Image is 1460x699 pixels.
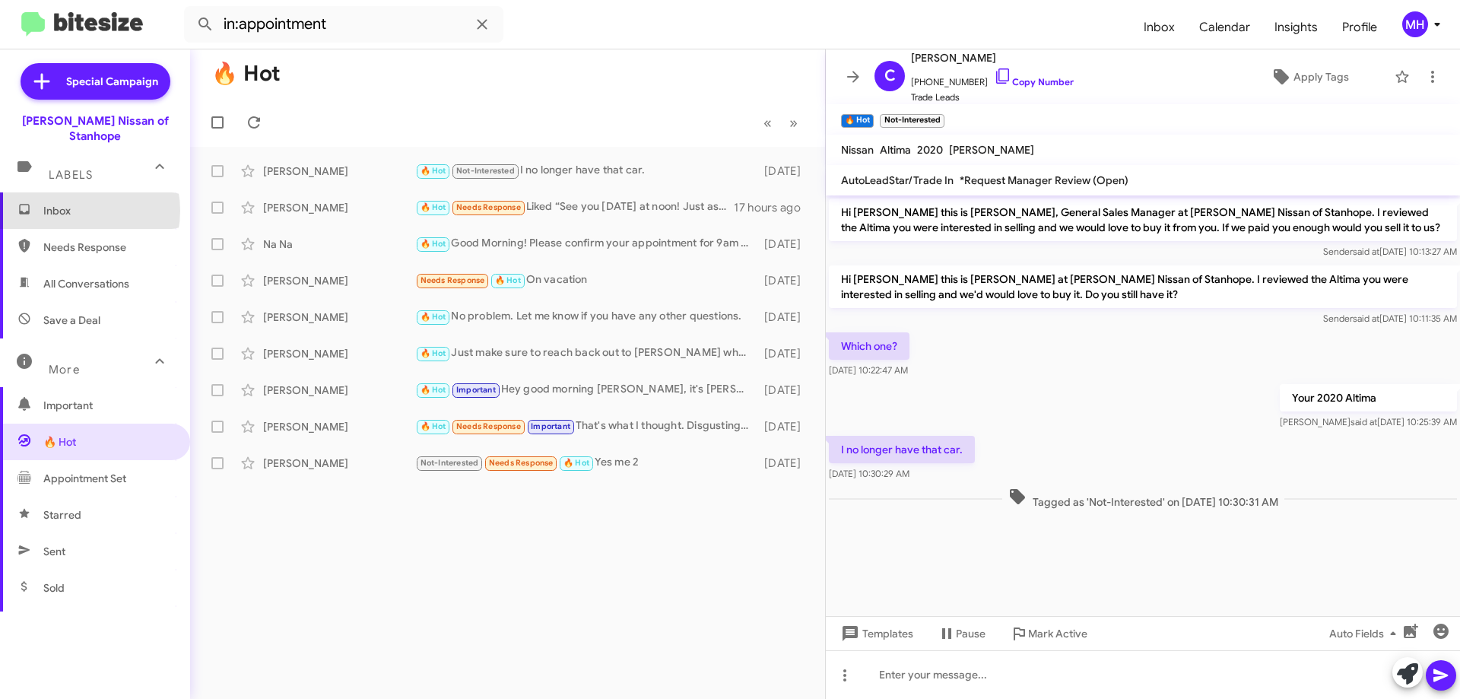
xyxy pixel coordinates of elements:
p: Hi [PERSON_NAME] this is [PERSON_NAME], General Sales Manager at [PERSON_NAME] Nissan of Stanhope... [829,199,1457,241]
span: Labels [49,168,93,182]
div: I no longer have that car. [415,162,757,180]
span: 🔥 Hot [421,202,446,212]
div: [PERSON_NAME] [263,164,415,179]
span: Save a Deal [43,313,100,328]
span: Needs Response [43,240,173,255]
span: said at [1350,416,1377,427]
span: Needs Response [489,458,554,468]
div: On vacation [415,272,757,289]
span: 🔥 Hot [421,421,446,431]
span: C [884,64,896,88]
span: 2020 [917,143,943,157]
span: Special Campaign [66,74,158,89]
span: 🔥 Hot [421,166,446,176]
span: Sent [43,544,65,559]
div: That's what I thought. Disgusting Service Would never do biz with [PERSON_NAME] dealerships again [415,418,757,435]
span: Starred [43,507,81,523]
input: Search [184,6,503,43]
div: [PERSON_NAME] [263,200,415,215]
button: Next [780,107,807,138]
a: Inbox [1131,5,1187,49]
span: [DATE] 10:30:29 AM [829,468,909,479]
div: [DATE] [757,456,813,471]
a: Profile [1330,5,1389,49]
nav: Page navigation example [755,107,807,138]
p: Which one? [829,332,909,360]
p: I no longer have that car. [829,436,975,463]
button: MH [1389,11,1443,37]
span: 🔥 Hot [495,275,521,285]
div: [DATE] [757,419,813,434]
div: [PERSON_NAME] [263,273,415,288]
div: [DATE] [757,164,813,179]
span: Appointment Set [43,471,126,486]
div: [DATE] [757,237,813,252]
span: Important [531,421,570,431]
span: Templates [838,620,913,647]
p: Your 2020 Altima [1280,384,1457,411]
span: Not-Interested [456,166,515,176]
span: [PERSON_NAME] [949,143,1034,157]
div: [PERSON_NAME] [263,346,415,361]
span: Trade Leads [911,90,1074,105]
a: Special Campaign [21,63,170,100]
div: [PERSON_NAME] [263,456,415,471]
button: Mark Active [998,620,1100,647]
small: 🔥 Hot [841,114,874,128]
a: Calendar [1187,5,1262,49]
span: Important [43,398,173,413]
span: Important [456,385,496,395]
a: Copy Number [994,76,1074,87]
span: Tagged as 'Not-Interested' on [DATE] 10:30:31 AM [1002,488,1284,510]
span: Auto Fields [1329,620,1402,647]
span: 🔥 Hot [421,312,446,322]
span: [DATE] 10:22:47 AM [829,364,908,376]
small: Not-Interested [880,114,944,128]
span: 🔥 Hot [43,434,76,450]
div: 17 hours ago [734,200,813,215]
span: AutoLeadStar/Trade In [841,173,954,187]
a: Insights [1262,5,1330,49]
span: All Conversations [43,276,129,291]
button: Templates [826,620,925,647]
span: said at [1353,313,1379,324]
span: Not-Interested [421,458,479,468]
span: Sender [DATE] 10:11:35 AM [1323,313,1457,324]
button: Apply Tags [1231,63,1387,91]
span: 🔥 Hot [421,239,446,249]
span: 🔥 Hot [421,385,446,395]
span: [PHONE_NUMBER] [911,67,1074,90]
div: Just make sure to reach back out to [PERSON_NAME] when you're ready. I'm sure he went over a bunc... [415,345,757,362]
span: [PERSON_NAME] [911,49,1074,67]
button: Previous [754,107,781,138]
div: [PERSON_NAME] [263,419,415,434]
span: Inbox [43,203,173,218]
h1: 🔥 Hot [211,62,281,86]
div: Liked “See you [DATE] at noon! Just ask for me, [PERSON_NAME] soon as you get here.” [415,199,734,216]
span: Sender [DATE] 10:13:27 AM [1323,246,1457,257]
span: « [763,113,772,132]
div: No problem. Let me know if you have any other questions. [415,308,757,326]
div: [PERSON_NAME] [263,310,415,325]
span: *Request Manager Review (Open) [960,173,1128,187]
div: [PERSON_NAME] [263,383,415,398]
button: Pause [925,620,998,647]
span: Pause [956,620,985,647]
span: Apply Tags [1293,63,1349,91]
div: Good Morning! Please confirm your appointment for 9am [DATE] at [PERSON_NAME] Nissan. Please ask ... [415,235,757,253]
div: [DATE] [757,273,813,288]
span: More [49,363,80,377]
span: Altima [880,143,911,157]
span: Nissan [841,143,874,157]
span: 🔥 Hot [563,458,589,468]
span: Mark Active [1028,620,1087,647]
span: said at [1353,246,1379,257]
div: [DATE] [757,310,813,325]
button: Auto Fields [1317,620,1414,647]
div: MH [1402,11,1428,37]
p: Hi [PERSON_NAME] this is [PERSON_NAME] at [PERSON_NAME] Nissan of Stanhope. I reviewed the Altima... [829,265,1457,308]
span: Needs Response [421,275,485,285]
